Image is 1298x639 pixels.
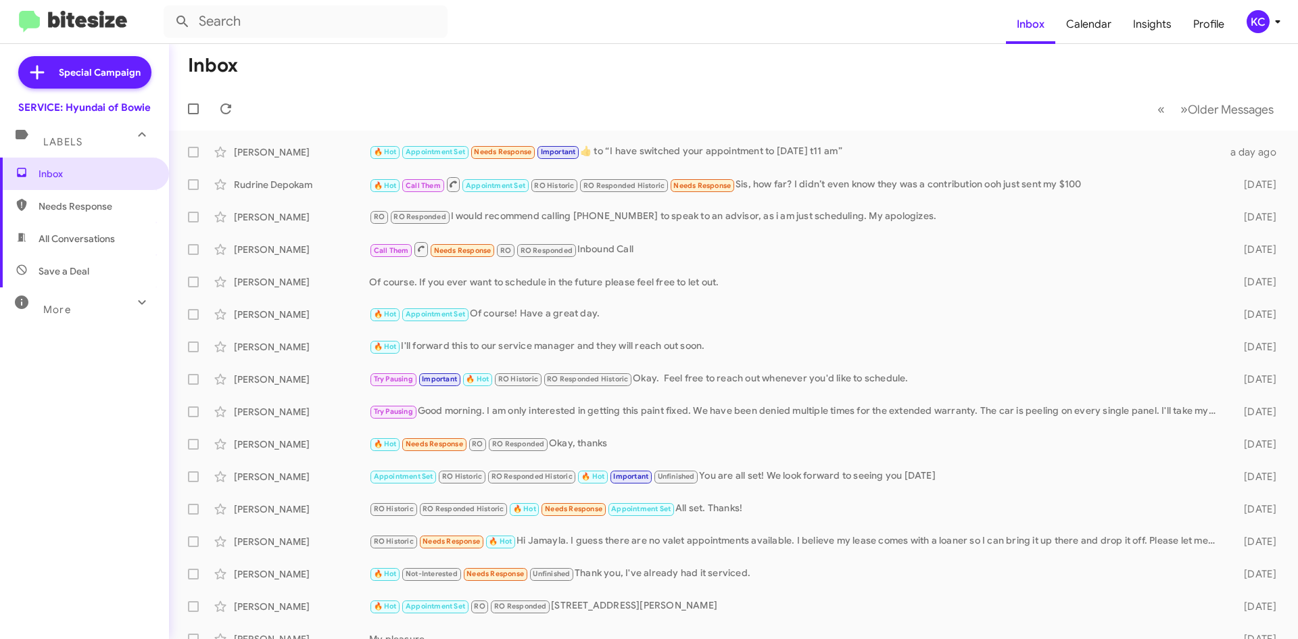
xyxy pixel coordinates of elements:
div: [DATE] [1222,437,1287,451]
div: [DATE] [1222,535,1287,548]
div: [PERSON_NAME] [234,308,369,321]
div: [DATE] [1222,275,1287,289]
span: Unfinished [658,472,695,481]
h1: Inbox [188,55,238,76]
div: [PERSON_NAME] [234,243,369,256]
div: Thank you, I've already had it serviced. [369,566,1222,582]
span: RO Historic [442,472,482,481]
span: Labels [43,136,82,148]
span: RO [500,246,511,255]
span: RO Historic [374,504,414,513]
span: Important [541,147,576,156]
div: [DATE] [1222,470,1287,483]
button: Previous [1149,95,1173,123]
span: Inbox [39,167,153,181]
span: » [1180,101,1188,118]
span: 🔥 Hot [581,472,604,481]
span: RO [472,440,483,448]
span: Appointment Set [374,472,433,481]
div: SERVICE: Hyundai of Bowie [18,101,151,114]
span: More [43,304,71,316]
span: Save a Deal [39,264,89,278]
span: Needs Response [545,504,602,513]
div: a day ago [1222,145,1287,159]
div: Okay. Feel free to reach out whenever you'd like to schedule. [369,371,1222,387]
span: Appointment Set [611,504,671,513]
div: [DATE] [1222,600,1287,613]
div: I would recommend calling [PHONE_NUMBER] to speak to an advisor, as i am just scheduling. My apol... [369,209,1222,224]
div: Of course! Have a great day. [369,306,1222,322]
input: Search [164,5,448,38]
div: I'll forward this to our service manager and they will reach out soon. [369,339,1222,354]
span: Needs Response [406,440,463,448]
div: Okay, thanks [369,436,1222,452]
div: [PERSON_NAME] [234,600,369,613]
div: Inbound Call [369,241,1222,258]
div: [DATE] [1222,210,1287,224]
span: RO Responded Historic [583,181,665,190]
span: 🔥 Hot [374,181,397,190]
span: RO Responded Historic [491,472,573,481]
span: 🔥 Hot [374,569,397,578]
div: [STREET_ADDRESS][PERSON_NAME] [369,598,1222,614]
div: Rudrine Depokam [234,178,369,191]
span: Unfinished [533,569,570,578]
div: [PERSON_NAME] [234,405,369,419]
span: RO Responded [494,602,546,611]
span: RO [474,602,485,611]
div: Sis, how far? I didn’t even know they was a contribution ooh just sent my $100 [369,176,1222,193]
span: Needs Response [673,181,731,190]
span: RO [374,212,385,221]
div: [DATE] [1222,405,1287,419]
span: Special Campaign [59,66,141,79]
span: 🔥 Hot [374,342,397,351]
span: Needs Response [466,569,524,578]
a: Calendar [1055,5,1122,44]
span: Appointment Set [466,181,525,190]
div: [PERSON_NAME] [234,145,369,159]
div: [DATE] [1222,308,1287,321]
span: RO Responded [393,212,446,221]
span: RO Historic [534,181,574,190]
span: 🔥 Hot [466,375,489,383]
div: [PERSON_NAME] [234,340,369,354]
span: Insights [1122,5,1182,44]
div: All set. Thanks! [369,501,1222,517]
span: Not-Interested [406,569,458,578]
span: 🔥 Hot [374,310,397,318]
div: [PERSON_NAME] [234,502,369,516]
button: KC [1235,10,1283,33]
div: [PERSON_NAME] [234,437,369,451]
span: Appointment Set [406,602,465,611]
span: RO Responded [521,246,573,255]
span: Older Messages [1188,102,1274,117]
span: 🔥 Hot [513,504,536,513]
span: Profile [1182,5,1235,44]
div: [DATE] [1222,567,1287,581]
div: [DATE] [1222,243,1287,256]
button: Next [1172,95,1282,123]
a: Inbox [1006,5,1055,44]
span: RO Responded [492,440,544,448]
span: 🔥 Hot [374,602,397,611]
span: RO Historic [498,375,538,383]
div: [PERSON_NAME] [234,275,369,289]
span: Important [422,375,457,383]
span: Try Pausing [374,375,413,383]
span: « [1157,101,1165,118]
div: [PERSON_NAME] [234,210,369,224]
span: RO Historic [374,537,414,546]
div: Good morning. I am only interested in getting this paint fixed. We have been denied multiple time... [369,404,1222,419]
div: [DATE] [1222,178,1287,191]
span: Needs Response [39,199,153,213]
span: 🔥 Hot [374,147,397,156]
div: Of course. If you ever want to schedule in the future please feel free to let out. [369,275,1222,289]
span: Appointment Set [406,310,465,318]
a: Special Campaign [18,56,151,89]
span: Needs Response [434,246,491,255]
span: Try Pausing [374,407,413,416]
span: RO Responded Historic [547,375,628,383]
div: [PERSON_NAME] [234,373,369,386]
